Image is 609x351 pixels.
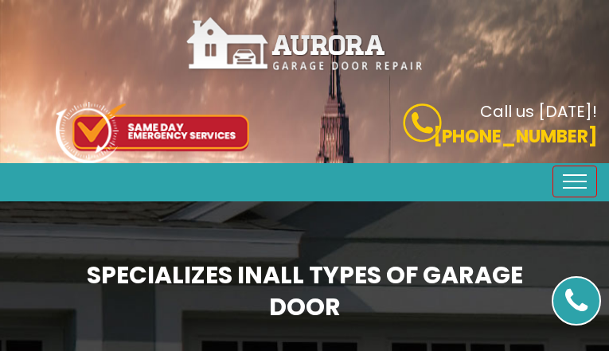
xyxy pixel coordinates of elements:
b: Specializes in [87,258,523,324]
img: Aurora.png [185,16,424,72]
b: Call us [DATE]! [480,100,597,123]
span: All Types of Garage Door [263,258,523,324]
button: Toggle navigation [552,166,597,197]
img: icon-top.png [56,102,249,163]
p: [PHONE_NUMBER] [317,123,598,150]
a: Call us [DATE]! [PHONE_NUMBER] [317,103,598,150]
